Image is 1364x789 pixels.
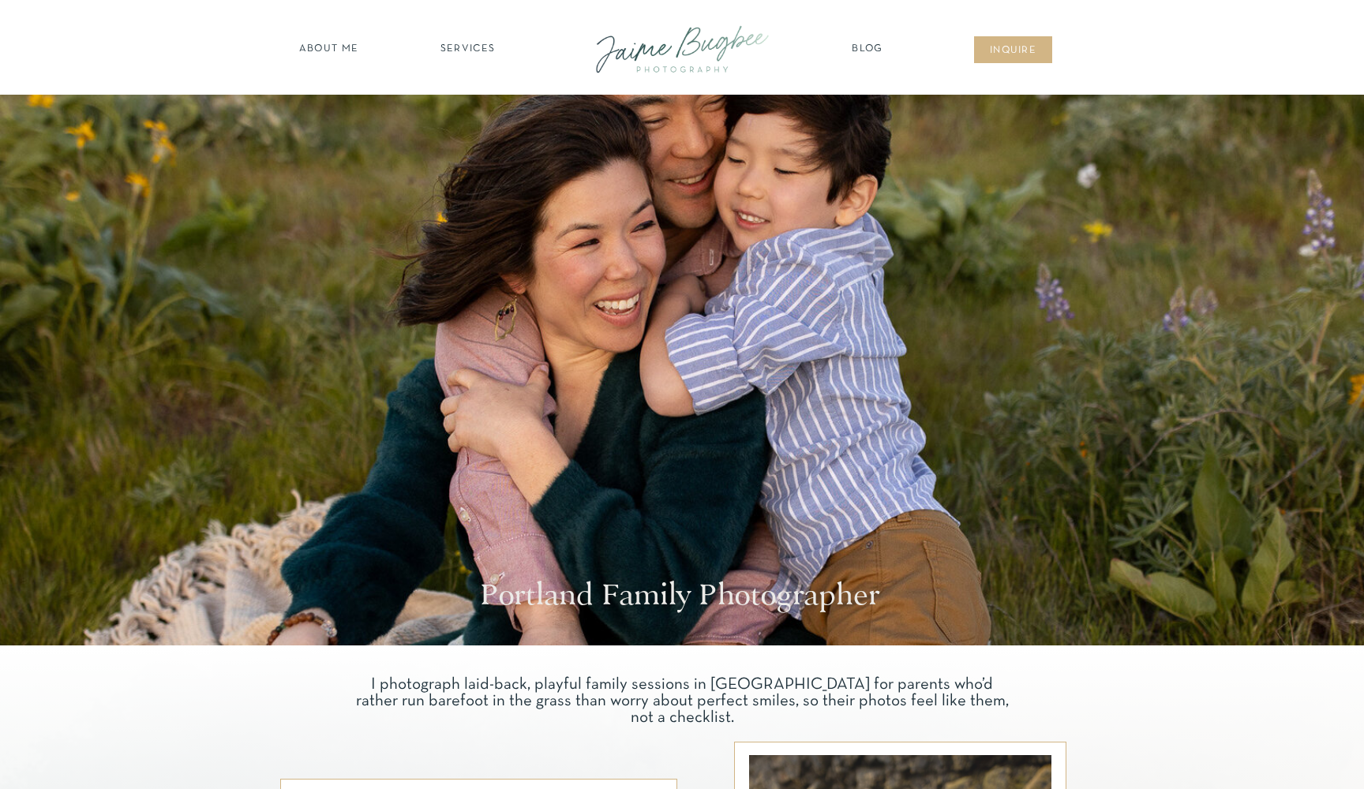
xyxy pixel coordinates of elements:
a: inqUIre [981,43,1045,59]
p: I photograph laid-back, playful family sessions in [GEOGRAPHIC_DATA] for parents who’d rather run... [350,676,1014,711]
a: Blog [848,42,887,58]
a: about ME [294,42,363,58]
h1: Portland Family Photographer [480,578,884,618]
a: SERVICES [423,42,512,58]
